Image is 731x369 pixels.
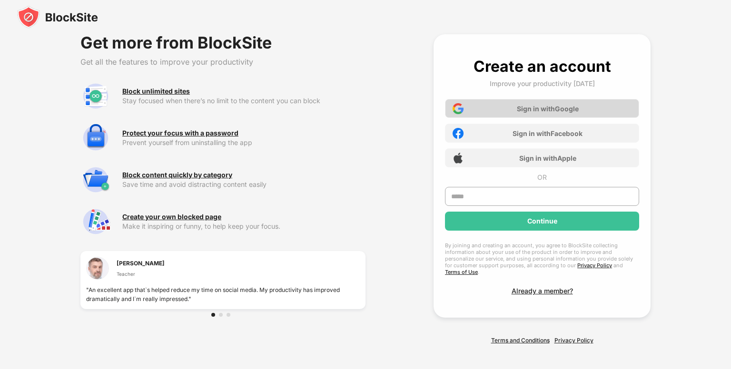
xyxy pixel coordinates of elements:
img: premium-password-protection.svg [80,123,111,153]
div: Stay focused when there’s no limit to the content you can block [122,97,365,105]
div: Make it inspiring or funny, to help keep your focus. [122,223,365,230]
img: apple-icon.png [453,153,464,164]
a: Privacy Policy [554,337,593,344]
img: blocksite-icon-black.svg [17,6,98,29]
img: premium-category.svg [80,165,111,195]
div: [PERSON_NAME] [117,259,165,268]
div: OR [537,173,547,181]
img: google-icon.png [453,103,464,114]
div: Prevent yourself from uninstalling the app [122,139,365,146]
img: testimonial-1.jpg [86,257,109,280]
div: "An excellent app that`s helped reduce my time on social media. My productivity has improved dram... [86,285,360,303]
div: Get more from BlockSite [80,34,365,51]
a: Privacy Policy [577,262,612,269]
div: Get all the features to improve your productivity [80,57,365,67]
div: Already a member? [512,287,573,295]
div: Block content quickly by category [122,171,232,179]
div: Create your own blocked page [122,213,221,221]
div: Create an account [474,57,611,76]
div: Sign in with Google [517,105,579,113]
img: premium-unlimited-blocklist.svg [80,81,111,111]
img: facebook-icon.png [453,128,464,139]
div: Improve your productivity [DATE] [490,79,595,87]
div: Block unlimited sites [122,87,190,95]
div: Teacher [117,270,165,278]
img: premium-customize-block-page.svg [80,206,111,237]
div: Continue [527,217,557,225]
div: By joining and creating an account, you agree to BlockSite collecting information about your use ... [445,242,639,275]
div: Sign in with Facebook [513,129,583,137]
div: Protect your focus with a password [122,129,238,137]
div: Save time and avoid distracting content easily [122,181,365,188]
div: Sign in with Apple [519,154,576,162]
a: Terms and Conditions [491,337,550,344]
a: Terms of Use [445,269,478,275]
